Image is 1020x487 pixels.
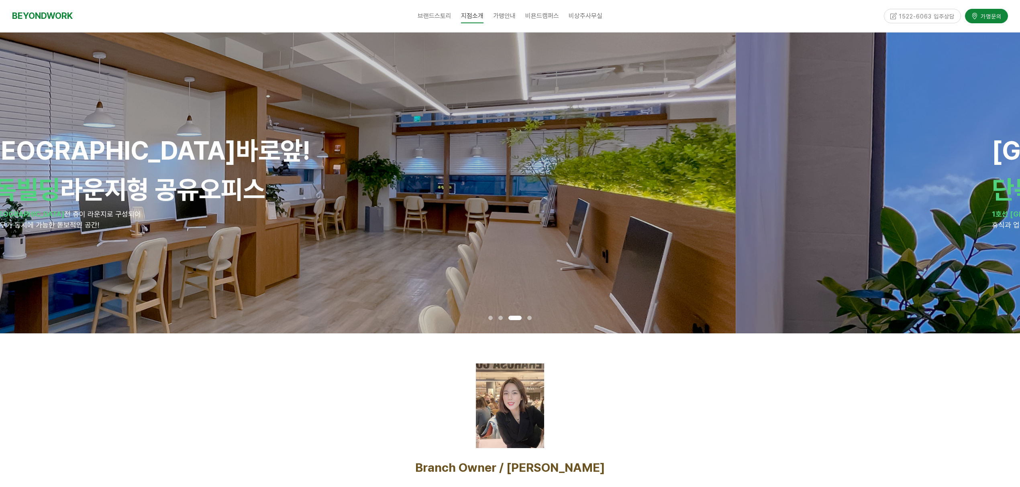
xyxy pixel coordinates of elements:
[488,6,520,26] a: 가맹안내
[493,12,516,20] span: 가맹안내
[456,6,488,26] a: 지점소개
[236,135,310,166] span: 바로앞!
[978,12,1002,20] span: 가맹문의
[564,6,607,26] a: 비상주사무실
[413,6,456,26] a: 브랜드스토리
[418,12,451,20] span: 브랜드스토리
[525,12,559,20] span: 비욘드캠퍼스
[415,460,605,475] span: Branch Owner / [PERSON_NAME]
[965,9,1008,23] a: 가맹문의
[520,6,564,26] a: 비욘드캠퍼스
[64,210,141,218] span: 전 층이 라운지로 구성되어
[461,8,483,23] span: 지점소개
[12,8,73,23] a: BEYONDWORK
[569,12,602,20] span: 비상주사무실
